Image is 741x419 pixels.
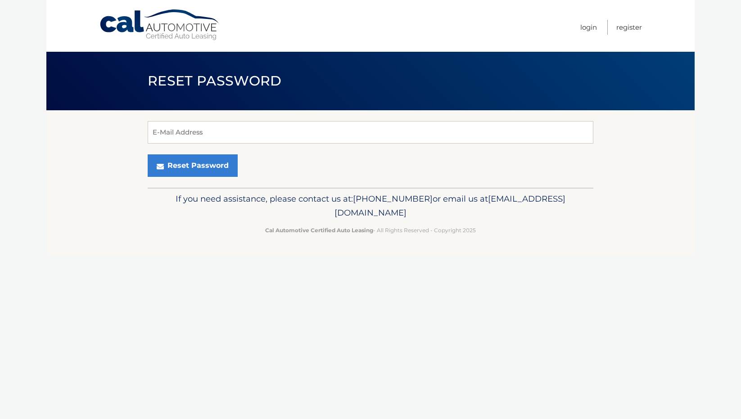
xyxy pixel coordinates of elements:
a: Register [616,20,642,35]
a: Login [580,20,597,35]
input: E-Mail Address [148,121,593,144]
button: Reset Password [148,154,238,177]
span: Reset Password [148,72,281,89]
a: Cal Automotive [99,9,221,41]
strong: Cal Automotive Certified Auto Leasing [265,227,373,234]
p: If you need assistance, please contact us at: or email us at [154,192,587,221]
span: [PHONE_NUMBER] [353,194,433,204]
p: - All Rights Reserved - Copyright 2025 [154,225,587,235]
